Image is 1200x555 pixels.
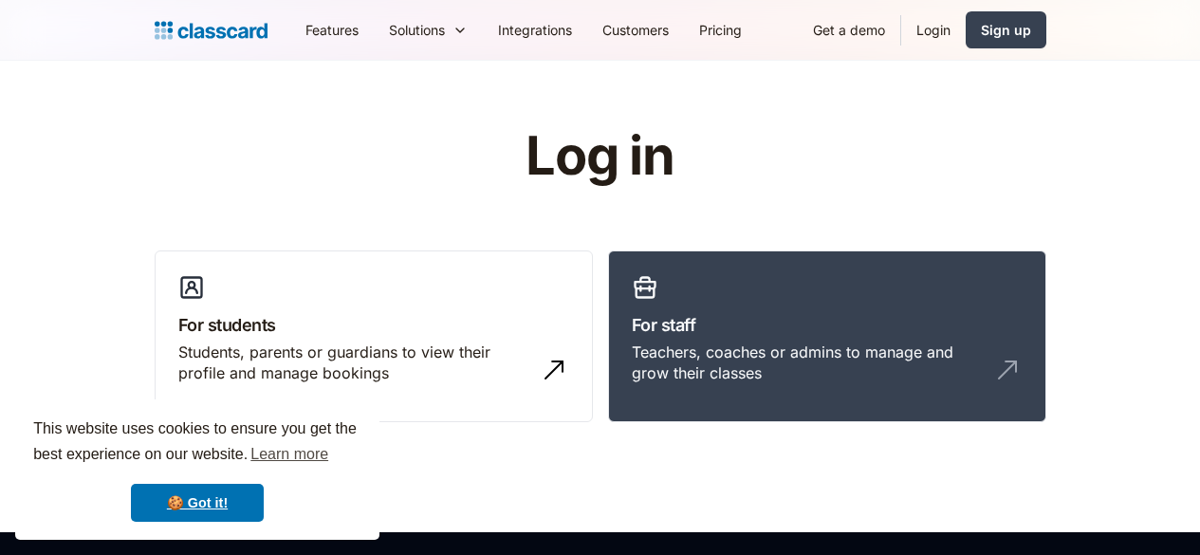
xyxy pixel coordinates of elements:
[632,342,985,384] div: Teachers, coaches or admins to manage and grow their classes
[587,9,684,51] a: Customers
[178,312,569,338] h3: For students
[15,399,379,540] div: cookieconsent
[155,17,268,44] a: Logo
[155,250,593,423] a: For studentsStudents, parents or guardians to view their profile and manage bookings
[389,20,445,40] div: Solutions
[33,417,361,469] span: This website uses cookies to ensure you get the best experience on our website.
[131,484,264,522] a: dismiss cookie message
[374,9,483,51] div: Solutions
[966,11,1046,48] a: Sign up
[684,9,757,51] a: Pricing
[608,250,1046,423] a: For staffTeachers, coaches or admins to manage and grow their classes
[981,20,1031,40] div: Sign up
[290,9,374,51] a: Features
[299,127,901,186] h1: Log in
[901,9,966,51] a: Login
[632,312,1023,338] h3: For staff
[178,342,531,384] div: Students, parents or guardians to view their profile and manage bookings
[798,9,900,51] a: Get a demo
[248,440,331,469] a: learn more about cookies
[483,9,587,51] a: Integrations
